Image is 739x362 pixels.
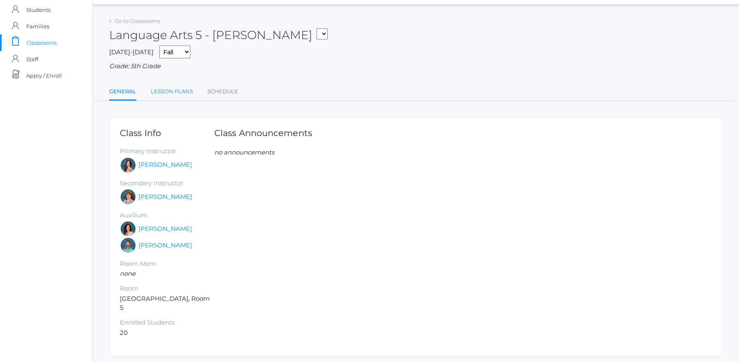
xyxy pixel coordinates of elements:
h5: Auxilium [120,212,214,219]
a: Lesson Plans [151,83,193,100]
div: Sarah Bence [120,189,136,205]
h1: Class Info [120,128,214,138]
em: none [120,270,135,277]
span: [DATE]-[DATE] [109,48,154,56]
h5: Room [120,285,214,292]
li: 20 [120,328,214,338]
a: Schedule [207,83,238,100]
h5: Secondary Instructor [120,180,214,187]
h5: Enrolled Students [120,319,214,326]
a: Go to Classrooms [115,18,160,24]
span: Students [26,2,50,18]
span: Families [26,18,49,35]
div: [GEOGRAPHIC_DATA], Room 5 [120,128,214,337]
a: [PERSON_NAME] [138,241,192,250]
div: Grade: 5th Grade [109,62,723,71]
span: Apply / Enroll [26,67,62,84]
h1: Class Announcements [214,128,312,138]
em: no announcements [214,148,274,156]
a: [PERSON_NAME] [138,192,192,202]
h5: Primary Instructor [120,148,214,155]
span: Classrooms [26,35,57,51]
a: [PERSON_NAME] [138,224,192,234]
h5: Room Mom [120,261,214,267]
div: Cari Burke [120,221,136,237]
span: Staff [26,51,38,67]
h2: Language Arts 5 - [PERSON_NAME] [109,29,328,42]
a: [PERSON_NAME] [138,160,192,170]
div: Rebecca Salazar [120,157,136,173]
a: General [109,83,136,101]
div: Westen Taylor [120,237,136,254]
